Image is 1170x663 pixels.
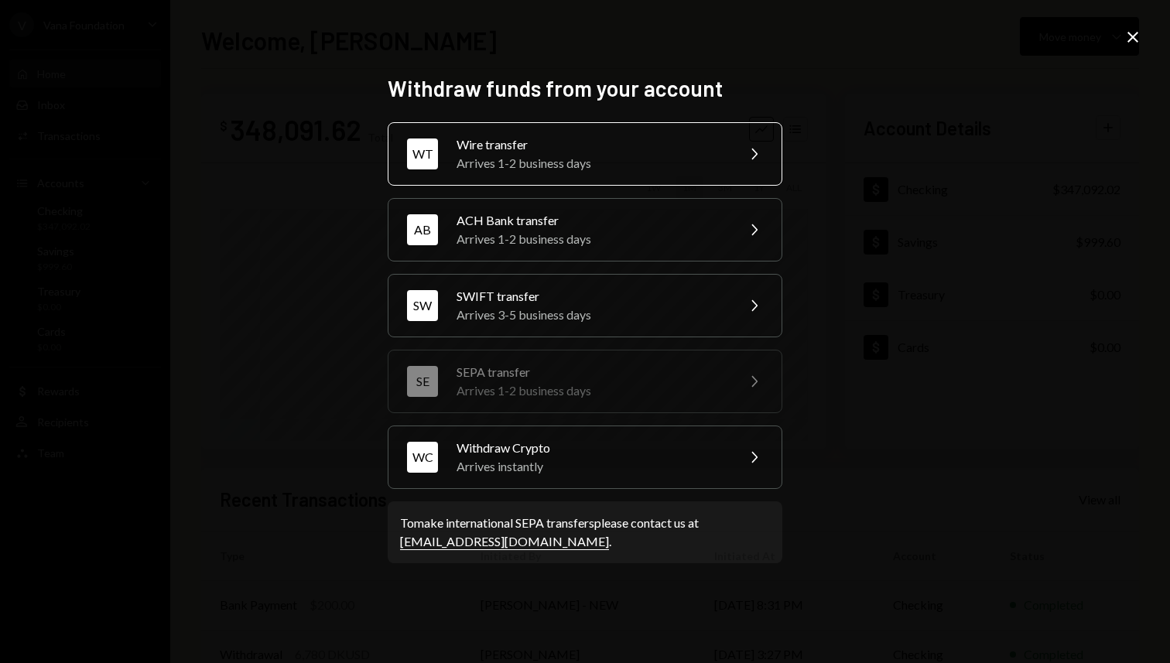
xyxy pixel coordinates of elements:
div: WC [407,442,438,473]
button: WCWithdraw CryptoArrives instantly [388,425,782,489]
div: SWIFT transfer [457,287,726,306]
div: Arrives instantly [457,457,726,476]
div: Arrives 3-5 business days [457,306,726,324]
button: SESEPA transferArrives 1-2 business days [388,350,782,413]
div: SEPA transfer [457,363,726,381]
div: Arrives 1-2 business days [457,230,726,248]
div: SW [407,290,438,321]
button: WTWire transferArrives 1-2 business days [388,122,782,186]
div: AB [407,214,438,245]
div: Withdraw Crypto [457,439,726,457]
div: To make international SEPA transfers please contact us at . [400,514,770,551]
div: WT [407,138,438,169]
a: [EMAIL_ADDRESS][DOMAIN_NAME] [400,534,609,550]
div: Arrives 1-2 business days [457,154,726,173]
h2: Withdraw funds from your account [388,73,782,104]
div: Arrives 1-2 business days [457,381,726,400]
div: SE [407,366,438,397]
div: ACH Bank transfer [457,211,726,230]
button: ABACH Bank transferArrives 1-2 business days [388,198,782,261]
div: Wire transfer [457,135,726,154]
button: SWSWIFT transferArrives 3-5 business days [388,274,782,337]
